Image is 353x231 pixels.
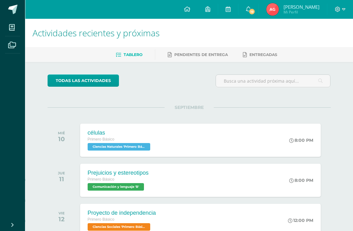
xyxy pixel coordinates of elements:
span: SEPTIEMBRE [165,105,214,110]
div: MIÉ [58,131,65,135]
input: Busca una actividad próxima aquí... [216,75,330,87]
a: todas las Actividades [48,74,119,87]
div: 8:00 PM [289,177,313,183]
span: Ciencias Naturales 'Primero Básico B' [88,143,150,151]
div: 12 [59,215,65,223]
div: 11 [58,175,65,183]
div: Proyecto de independencia [88,210,156,216]
span: 19 [248,8,255,15]
div: VIE [59,211,65,215]
span: Actividades recientes y próximas [33,27,160,39]
span: Primero Básico [88,137,114,141]
span: Mi Perfil [284,9,320,15]
a: Entregadas [243,50,277,60]
span: Entregadas [249,52,277,57]
span: Primero Básico [88,177,114,182]
img: 181bd64f35e5d1f02f3ce7fc9921b09f.png [266,3,279,16]
div: células [88,130,152,136]
div: Prejuicios y estereotipos [88,170,149,176]
span: Comunicación y lenguaje 'B' [88,183,144,191]
span: Ciencias Sociales 'Primero Básico B' [88,223,150,231]
a: Pendientes de entrega [168,50,228,60]
div: 12:00 PM [288,218,313,223]
span: Pendientes de entrega [174,52,228,57]
div: 8:00 PM [289,137,313,143]
div: 10 [58,135,65,143]
span: [PERSON_NAME] [284,4,320,10]
a: Tablero [116,50,142,60]
span: Primero Básico [88,217,114,222]
div: JUE [58,171,65,175]
span: Tablero [124,52,142,57]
